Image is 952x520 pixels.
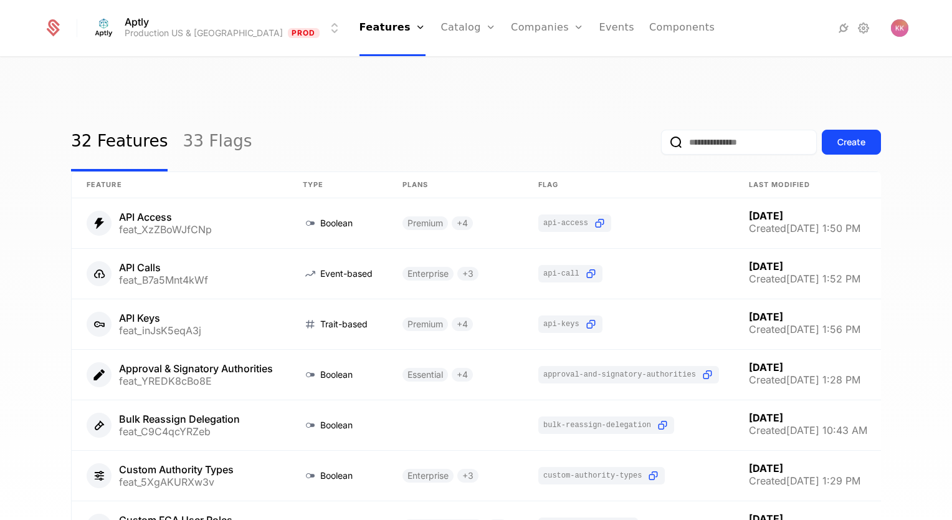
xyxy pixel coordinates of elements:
th: Flag [523,172,734,198]
th: Plans [388,172,523,198]
span: Aptly [125,17,149,27]
a: 33 Flags [183,113,252,171]
button: Open user button [891,19,908,37]
button: Select environment [92,14,342,42]
span: Prod [288,28,320,38]
th: Last Modified [734,172,882,198]
th: Type [288,172,388,198]
th: Feature [72,172,288,198]
button: Create [822,130,881,155]
a: Integrations [836,21,851,36]
a: Settings [856,21,871,36]
a: 32 Features [71,113,168,171]
div: Production US & [GEOGRAPHIC_DATA] [125,27,283,39]
div: Create [837,136,865,148]
img: Kenneth Knoll [891,19,908,37]
img: Aptly [88,13,118,43]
